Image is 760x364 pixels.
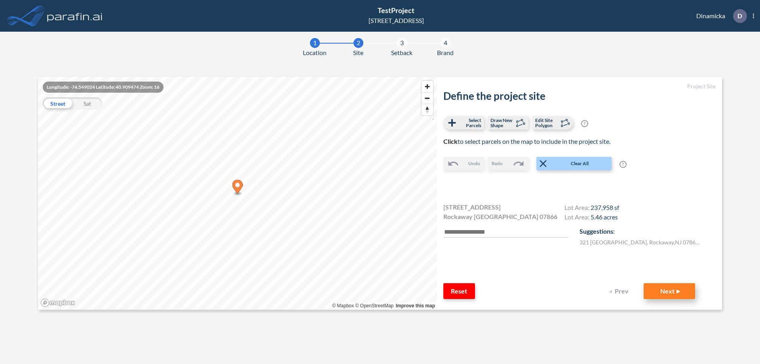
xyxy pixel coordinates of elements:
[397,38,407,48] div: 3
[443,212,557,221] span: Rockaway [GEOGRAPHIC_DATA] 07866
[332,303,354,309] a: Mapbox
[43,82,163,93] div: Longitude: -74.549024 Latitude: 40.909474 Zoom: 16
[492,160,503,167] span: Redo
[535,118,559,128] span: Edit Site Polygon
[369,16,424,25] div: [STREET_ADDRESS]
[303,48,327,57] span: Location
[579,238,702,246] label: 321 [GEOGRAPHIC_DATA] , Rockaway , NJ 07866 , US
[391,48,412,57] span: Setback
[443,90,716,102] h2: Define the project site
[72,97,102,109] div: Sat
[232,180,243,196] div: Map marker
[441,38,450,48] div: 4
[443,157,484,170] button: Undo
[310,38,320,48] div: 1
[619,161,627,168] span: ?
[458,118,481,128] span: Select Parcels
[644,283,695,299] button: Next
[549,160,611,167] span: Clear All
[422,81,433,92] button: Zoom in
[443,283,475,299] button: Reset
[443,137,458,145] b: Click
[581,120,588,127] span: ?
[355,303,393,309] a: OpenStreetMap
[591,204,619,211] span: 237,958 sf
[684,9,754,23] div: Dinamicka
[490,118,514,128] span: Draw New Shape
[378,6,414,15] span: TestProject
[443,137,610,145] span: to select parcels on the map to include in the project site.
[43,97,72,109] div: Street
[604,283,636,299] button: Prev
[40,298,75,307] a: Mapbox homepage
[353,38,363,48] div: 2
[422,93,433,104] span: Zoom out
[396,303,435,309] a: Improve this map
[737,12,742,19] p: D
[536,157,612,170] button: Clear All
[353,48,363,57] span: Site
[564,213,619,223] h4: Lot Area:
[422,92,433,104] button: Zoom out
[46,8,104,24] img: logo
[468,160,480,167] span: Undo
[443,202,501,212] span: [STREET_ADDRESS]
[579,227,716,236] p: Suggestions:
[38,77,437,310] canvas: Map
[422,104,433,115] button: Reset bearing to north
[591,213,618,221] span: 5.46 acres
[443,83,716,90] h5: Project Site
[437,48,454,57] span: Brand
[564,204,619,213] h4: Lot Area:
[488,157,528,170] button: Redo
